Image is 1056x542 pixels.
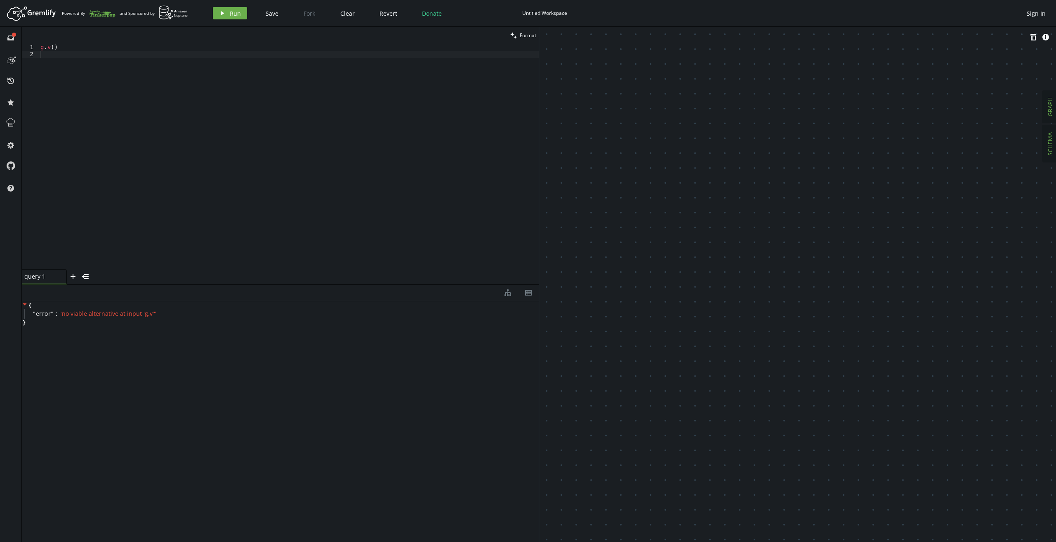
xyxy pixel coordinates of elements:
button: Donate [416,7,448,19]
button: Clear [334,7,361,19]
span: Run [230,9,241,17]
button: Format [508,27,539,44]
span: SCHEMA [1046,132,1054,156]
div: 1 [22,44,39,51]
span: query 1 [24,273,57,280]
span: " [33,310,36,317]
div: and Sponsored by [120,5,188,21]
span: { [29,301,31,309]
span: Fork [304,9,315,17]
div: Powered By [62,6,115,21]
span: } [22,319,25,326]
div: Untitled Workspace [522,10,567,16]
button: Run [213,7,247,19]
span: Format [520,32,536,39]
span: Save [266,9,278,17]
span: Revert [379,9,397,17]
button: Revert [373,7,403,19]
img: AWS Neptune [159,5,188,20]
span: Sign In [1027,9,1046,17]
button: Fork [297,7,322,19]
span: Donate [422,9,442,17]
span: " [51,310,54,317]
span: : [56,310,57,317]
button: Save [259,7,285,19]
div: 2 [22,51,39,58]
span: " no viable alternative at input 'g.v' " [59,310,156,317]
button: Sign In [1023,7,1050,19]
span: GRAPH [1046,97,1054,116]
span: Clear [340,9,355,17]
span: error [36,310,51,317]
